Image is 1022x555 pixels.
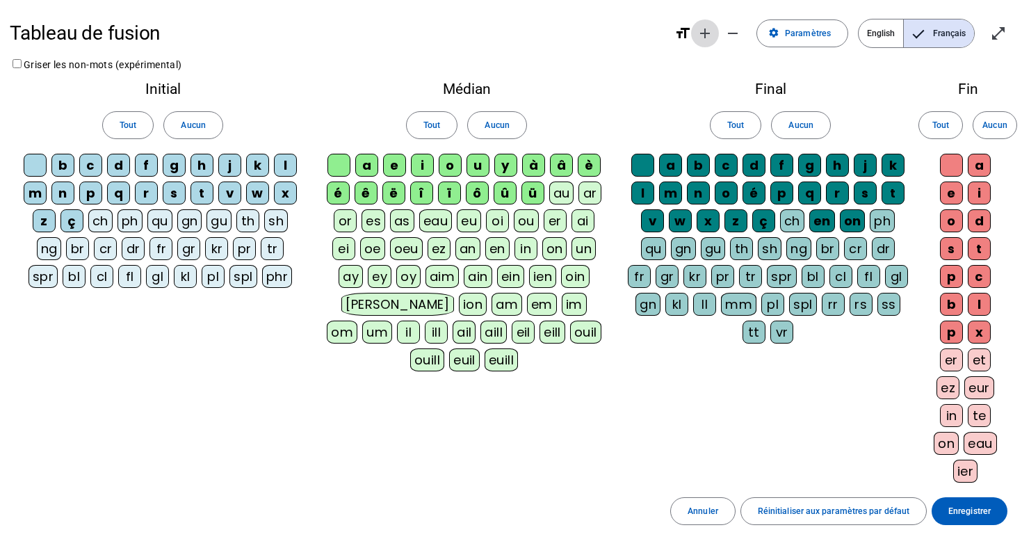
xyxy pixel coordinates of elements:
[485,118,509,133] span: Aucun
[540,321,565,344] div: eill
[670,497,736,525] button: Annuler
[341,293,454,316] div: [PERSON_NAME]
[202,265,225,288] div: pl
[743,182,765,204] div: é
[934,432,959,455] div: on
[439,154,462,177] div: o
[383,154,406,177] div: e
[522,154,545,177] div: à
[51,154,74,177] div: b
[29,265,58,288] div: spr
[788,118,813,133] span: Aucun
[135,182,158,204] div: r
[325,82,608,97] h2: Médian
[423,118,440,133] span: Tout
[802,265,825,288] div: bl
[410,182,433,204] div: î
[571,237,596,260] div: un
[968,237,991,260] div: t
[826,182,849,204] div: r
[711,265,734,288] div: pr
[262,265,292,288] div: phr
[485,237,510,260] div: en
[163,182,186,204] div: s
[724,25,741,42] mat-icon: remove
[480,321,507,344] div: aill
[327,321,357,344] div: om
[355,182,378,204] div: ê
[549,182,574,204] div: au
[396,265,421,288] div: oy
[492,293,522,316] div: am
[66,237,89,260] div: br
[360,237,385,260] div: oe
[274,182,297,204] div: x
[486,209,509,232] div: oi
[542,237,567,260] div: on
[940,237,963,260] div: s
[816,237,839,260] div: br
[419,209,452,232] div: eau
[19,82,306,97] h2: Initial
[671,237,696,260] div: gn
[786,237,811,260] div: ng
[659,154,682,177] div: a
[60,209,83,232] div: ç
[933,82,1003,97] h2: Fin
[715,182,738,204] div: o
[411,154,434,177] div: i
[457,209,481,232] div: eu
[688,504,718,519] span: Annuler
[562,293,587,316] div: im
[79,182,102,204] div: p
[877,293,900,316] div: ss
[940,293,963,316] div: b
[163,154,186,177] div: g
[390,237,423,260] div: oeu
[715,154,738,177] div: c
[13,59,22,68] input: Griser les non-mots (expérimental)
[455,237,480,260] div: an
[968,182,991,204] div: i
[918,111,963,139] button: Tout
[464,265,492,288] div: ain
[858,19,975,48] mat-button-toggle-group: Language selection
[968,209,991,232] div: d
[390,209,414,232] div: as
[438,182,461,204] div: ï
[51,182,74,204] div: n
[840,209,866,232] div: on
[10,14,665,53] h1: Tableau de fusion
[740,497,927,525] button: Réinitialiser aux paramètres par défaut
[24,182,47,204] div: m
[727,118,744,133] span: Tout
[397,321,420,344] div: il
[332,237,355,260] div: ei
[730,237,753,260] div: th
[691,19,719,47] button: Augmenter la taille de la police
[770,321,793,344] div: vr
[710,111,761,139] button: Tout
[968,154,991,177] div: a
[854,154,877,177] div: j
[102,111,154,139] button: Tout
[174,265,197,288] div: kl
[936,376,959,399] div: ez
[88,209,113,232] div: ch
[665,293,688,316] div: kl
[826,154,849,177] div: h
[940,209,963,232] div: o
[37,237,62,260] div: ng
[904,19,974,47] span: Français
[701,237,726,260] div: gu
[135,154,158,177] div: f
[570,321,601,344] div: ouil
[181,118,205,133] span: Aucun
[789,293,816,316] div: spl
[449,348,480,371] div: euil
[578,154,601,177] div: è
[990,25,1007,42] mat-icon: open_in_full
[362,321,392,344] div: um
[467,154,489,177] div: u
[514,209,539,232] div: ou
